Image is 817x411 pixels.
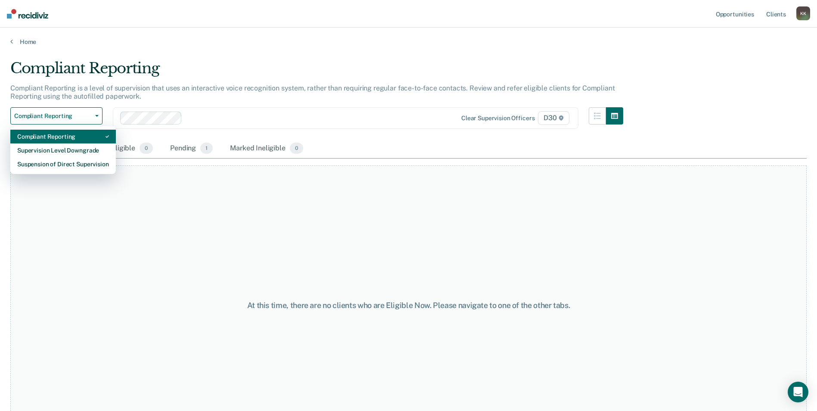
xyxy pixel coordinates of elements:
div: K K [796,6,810,20]
div: Almost Eligible0 [85,139,155,158]
div: Open Intercom Messenger [788,382,808,402]
button: KK [796,6,810,20]
a: Home [10,38,807,46]
span: Compliant Reporting [14,112,92,120]
div: Marked Ineligible0 [228,139,305,158]
span: D30 [538,111,569,125]
div: Compliant Reporting [17,130,109,143]
button: Compliant Reporting [10,107,103,125]
div: Compliant Reporting [10,59,623,84]
span: 1 [200,143,213,154]
span: 0 [140,143,153,154]
div: Clear supervision officers [461,115,534,122]
img: Recidiviz [7,9,48,19]
span: 0 [290,143,303,154]
p: Compliant Reporting is a level of supervision that uses an interactive voice recognition system, ... [10,84,615,100]
div: Supervision Level Downgrade [17,143,109,157]
div: At this time, there are no clients who are Eligible Now. Please navigate to one of the other tabs. [210,301,608,310]
div: Suspension of Direct Supervision [17,157,109,171]
div: Pending1 [168,139,214,158]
